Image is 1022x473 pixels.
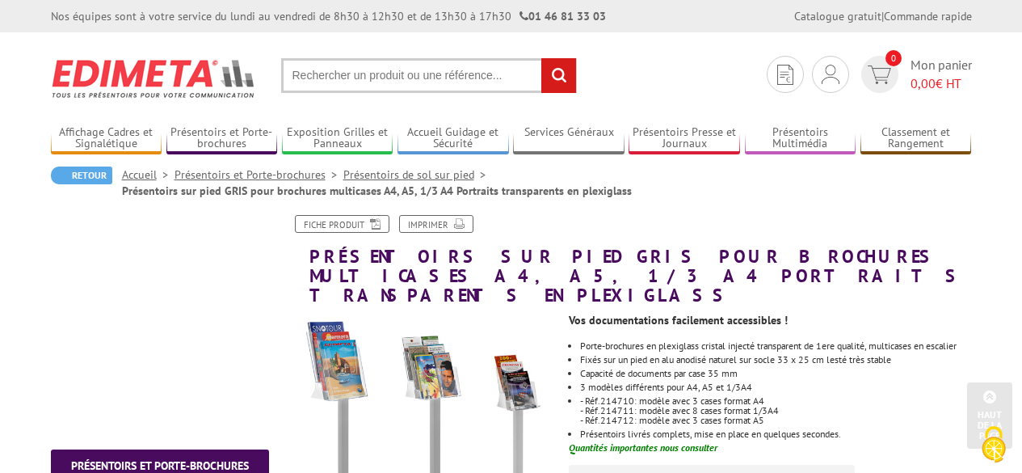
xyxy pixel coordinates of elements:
span: 0 [885,50,902,66]
img: Edimeta [51,49,257,108]
li: Présentoirs sur pied GRIS pour brochures multicases A4, A5, 1/3 A4 Portraits transparents en plex... [122,183,632,199]
span: € HT [911,74,972,93]
li: Fixés sur un pied en alu anodisé naturel sur socle 33 x 25 cm lesté très stable [580,355,971,365]
li: Présentoirs livrés complets, mise en place en quelques secondes. [580,429,971,439]
img: Cookies (fenêtre modale) [974,424,1014,465]
p: - Réf.214711: modèle avec 8 cases format 1/3A4 [580,406,971,416]
div: Nos équipes sont à votre service du lundi au vendredi de 8h30 à 12h30 et de 13h30 à 17h30 [51,8,606,24]
a: Services Généraux [513,125,625,152]
a: Commande rapide [884,9,972,23]
a: Fiche produit [295,215,389,233]
img: devis rapide [777,65,793,85]
a: Présentoirs et Porte-brochures [166,125,278,152]
li: Capacité de documents par case 35 mm [580,369,971,378]
h1: Présentoirs sur pied GRIS pour brochures multicases A4, A5, 1/3 A4 Portraits transparents en plex... [273,215,984,306]
li: 3 modèles différents pour A4, A5 et 1/3A4 [580,382,971,392]
input: Rechercher un produit ou une référence... [281,58,577,93]
p: - Réf.214712: modèle avec 3 cases format A5 [580,416,971,425]
span: 0,00 [911,75,936,91]
a: Exposition Grilles et Panneaux [282,125,393,152]
a: Classement et Rangement [860,125,972,152]
img: devis rapide [868,65,891,84]
a: Présentoirs de sol sur pied [343,167,492,182]
a: Accueil Guidage et Sécurité [397,125,509,152]
a: Haut de la page [967,382,1012,449]
strong: 01 46 81 33 03 [519,9,606,23]
button: Cookies (fenêtre modale) [965,418,1022,473]
input: rechercher [541,58,576,93]
a: Présentoirs Presse et Journaux [629,125,740,152]
div: | [794,8,972,24]
strong: Vos documentations facilement accessibles ! [569,313,788,327]
a: Présentoirs Multimédia [745,125,856,152]
font: Quantités importantes nous consulter [569,441,717,454]
a: Catalogue gratuit [794,9,881,23]
a: Imprimer [399,215,473,233]
a: Retour [51,167,112,184]
span: Mon panier [911,56,972,93]
a: Présentoirs et Porte-brochures [175,167,343,182]
img: devis rapide [822,65,839,84]
a: Affichage Cadres et Signalétique [51,125,162,152]
li: Porte-brochures en plexiglass cristal injecté transparent de 1ere qualité, multicases en escalier [580,341,971,351]
p: - Réf.214710: modèle avec 3 cases format A4 [580,396,971,406]
a: Accueil [122,167,175,182]
a: devis rapide 0 Mon panier 0,00€ HT [857,56,972,93]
